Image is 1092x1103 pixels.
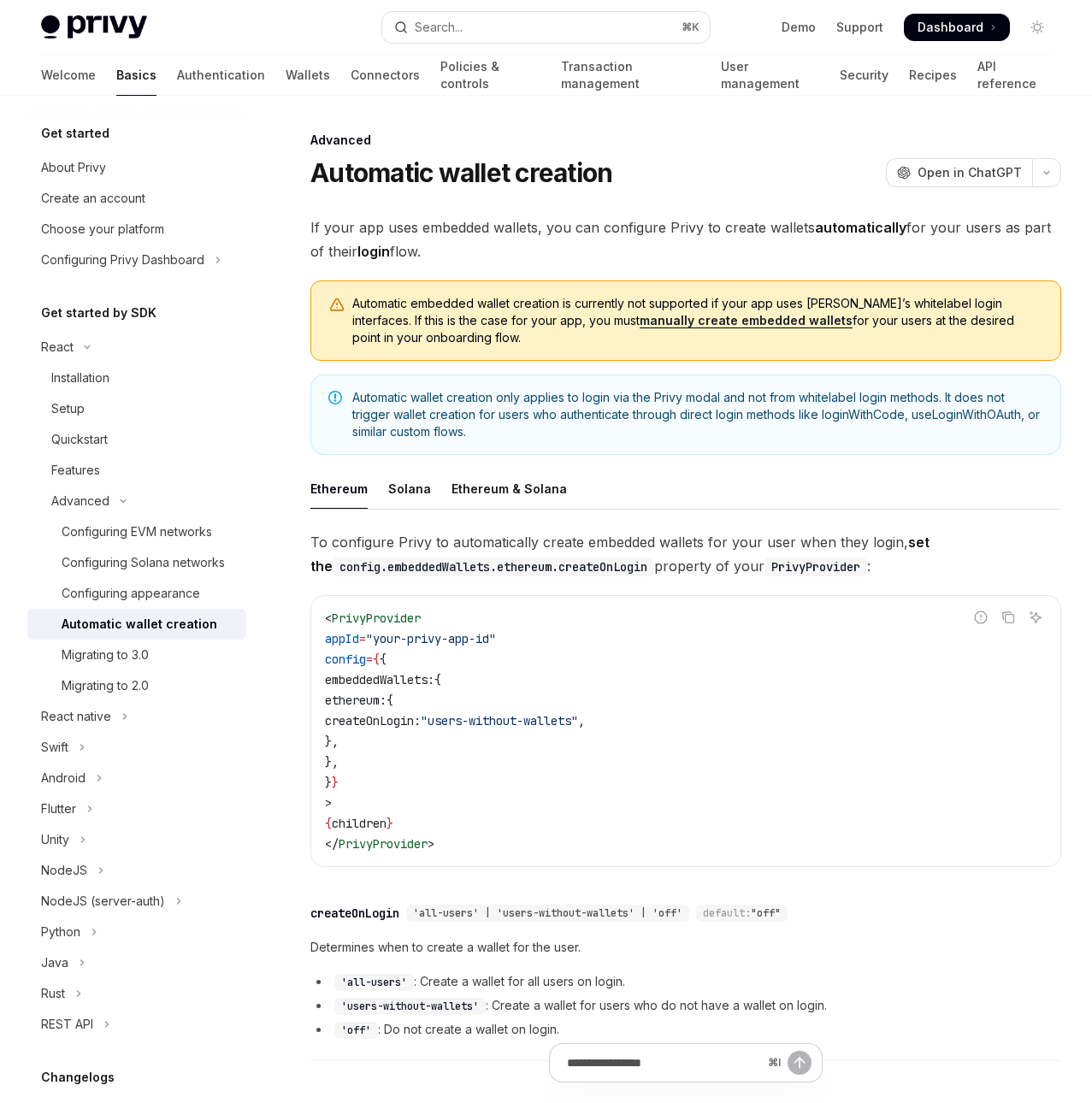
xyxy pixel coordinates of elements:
[27,978,246,1009] button: Toggle Rust section
[41,922,80,942] div: Python
[440,55,540,96] a: Policies & controls
[334,998,486,1015] code: 'users-without-wallets'
[332,610,421,626] span: PrivyProvider
[27,516,246,547] a: Configuring EVM networks
[415,17,463,38] div: Search...
[339,836,428,852] span: PrivyProvider
[328,391,342,404] svg: Note
[310,215,1061,263] span: If your app uses embedded wallets, you can configure Privy to create wallets for your users as pa...
[27,824,246,855] button: Toggle Unity section
[310,905,399,922] div: createOnLogin
[751,906,781,920] span: "off"
[325,836,339,852] span: </
[62,522,212,542] div: Configuring EVM networks
[41,250,204,270] div: Configuring Privy Dashboard
[27,793,246,824] button: Toggle Flutter section
[788,1051,812,1075] button: Send message
[997,606,1019,628] button: Copy the contents from the code block
[310,1019,1061,1040] li: : Do not create a wallet on login.
[970,606,992,628] button: Report incorrect code
[62,614,217,634] div: Automatic wallet creation
[27,1009,246,1040] button: Toggle REST API section
[840,55,888,96] a: Security
[51,491,109,511] div: Advanced
[351,55,420,96] a: Connectors
[41,829,69,850] div: Unity
[886,158,1032,187] button: Open in ChatGPT
[62,675,149,696] div: Migrating to 2.0
[782,19,816,36] a: Demo
[41,15,147,39] img: light logo
[41,799,76,819] div: Flutter
[41,860,87,881] div: NodeJS
[561,55,699,96] a: Transaction management
[380,652,387,667] span: {
[428,836,434,852] span: >
[27,245,246,275] button: Toggle Configuring Privy Dashboard section
[51,429,108,450] div: Quickstart
[325,754,339,770] span: },
[41,891,165,911] div: NodeJS (server-auth)
[27,886,246,917] button: Toggle NodeJS (server-auth) section
[388,469,431,509] div: Solana
[352,295,1043,346] span: Automatic embedded wallet creation is currently not supported if your app uses [PERSON_NAME]’s wh...
[41,1014,93,1035] div: REST API
[325,631,359,646] span: appId
[286,55,330,96] a: Wallets
[310,937,1061,958] span: Determines when to create a wallet for the user.
[310,534,930,575] strong: set the
[836,19,883,36] a: Support
[27,701,246,732] button: Toggle React native section
[352,389,1043,440] span: Automatic wallet creation only applies to login via the Privy modal and not from whitelabel login...
[382,12,710,43] button: Open search
[41,706,111,727] div: React native
[325,816,332,831] span: {
[27,855,246,886] button: Toggle NodeJS section
[41,157,106,178] div: About Privy
[41,983,65,1004] div: Rust
[387,816,393,831] span: }
[325,795,332,811] span: >
[1024,606,1047,628] button: Ask AI
[27,455,246,486] a: Features
[310,530,1061,578] span: To configure Privy to automatically create embedded wallets for your user when they login, proper...
[359,631,366,646] span: =
[413,906,682,920] span: 'all-users' | 'users-without-wallets' | 'off'
[325,775,332,790] span: }
[177,55,265,96] a: Authentication
[703,906,751,920] span: default:
[41,737,68,758] div: Swift
[41,219,164,239] div: Choose your platform
[27,183,246,214] a: Create an account
[62,645,149,665] div: Migrating to 3.0
[27,578,246,609] a: Configuring appearance
[721,55,820,96] a: User management
[27,393,246,424] a: Setup
[41,55,96,96] a: Welcome
[116,55,156,96] a: Basics
[27,547,246,578] a: Configuring Solana networks
[640,313,853,328] a: manually create embedded wallets
[332,775,339,790] span: }
[325,734,339,749] span: },
[27,609,246,640] a: Automatic wallet creation
[51,368,109,388] div: Installation
[27,152,246,183] a: About Privy
[310,971,1061,992] li: : Create a wallet for all users on login.
[764,557,867,576] code: PrivyProvider
[567,1044,761,1082] input: Ask a question...
[51,460,100,481] div: Features
[27,670,246,701] a: Migrating to 2.0
[41,1067,115,1088] h5: Changelogs
[918,19,983,36] span: Dashboard
[325,652,366,667] span: config
[328,297,345,314] svg: Warning
[387,693,393,708] span: {
[41,337,74,357] div: React
[310,157,612,188] h1: Automatic wallet creation
[325,610,332,626] span: <
[27,763,246,793] button: Toggle Android section
[578,713,585,728] span: ,
[1024,14,1051,41] button: Toggle dark mode
[41,768,86,788] div: Android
